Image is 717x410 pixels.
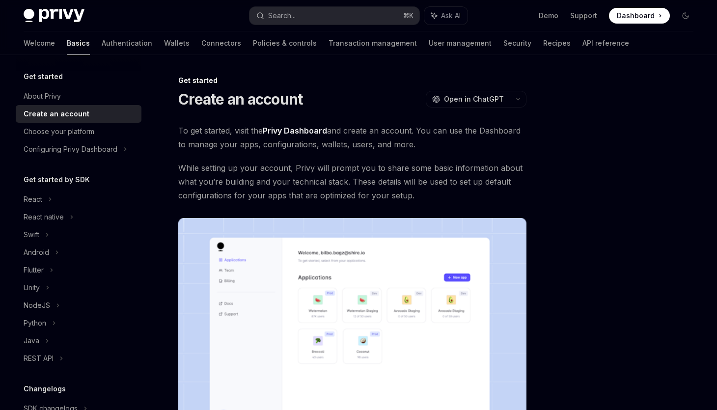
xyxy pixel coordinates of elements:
span: While setting up your account, Privy will prompt you to share some basic information about what y... [178,161,526,202]
div: About Privy [24,90,61,102]
a: Connectors [201,31,241,55]
button: Search...⌘K [249,7,419,25]
div: Python [24,317,46,329]
a: Support [570,11,597,21]
a: Recipes [543,31,571,55]
div: Unity [24,282,40,294]
h5: Changelogs [24,383,66,395]
a: Welcome [24,31,55,55]
span: Ask AI [441,11,461,21]
div: Flutter [24,264,44,276]
span: Dashboard [617,11,655,21]
button: Ask AI [424,7,468,25]
div: Get started [178,76,526,85]
a: Authentication [102,31,152,55]
a: Wallets [164,31,190,55]
a: API reference [582,31,629,55]
div: REST API [24,353,54,364]
img: dark logo [24,9,84,23]
a: Choose your platform [16,123,141,140]
span: To get started, visit the and create an account. You can use the Dashboard to manage your apps, c... [178,124,526,151]
div: Swift [24,229,39,241]
h5: Get started [24,71,63,82]
div: Android [24,246,49,258]
a: User management [429,31,492,55]
a: Create an account [16,105,141,123]
a: About Privy [16,87,141,105]
a: Dashboard [609,8,670,24]
span: Open in ChatGPT [444,94,504,104]
div: React native [24,211,64,223]
h5: Get started by SDK [24,174,90,186]
a: Basics [67,31,90,55]
div: Configuring Privy Dashboard [24,143,117,155]
a: Policies & controls [253,31,317,55]
button: Toggle dark mode [678,8,693,24]
div: Search... [268,10,296,22]
span: ⌘ K [403,12,414,20]
div: Choose your platform [24,126,94,137]
a: Demo [539,11,558,21]
div: Java [24,335,39,347]
h1: Create an account [178,90,303,108]
a: Transaction management [329,31,417,55]
div: NodeJS [24,300,50,311]
button: Open in ChatGPT [426,91,510,108]
a: Privy Dashboard [263,126,327,136]
a: Security [503,31,531,55]
div: React [24,193,42,205]
div: Create an account [24,108,89,120]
